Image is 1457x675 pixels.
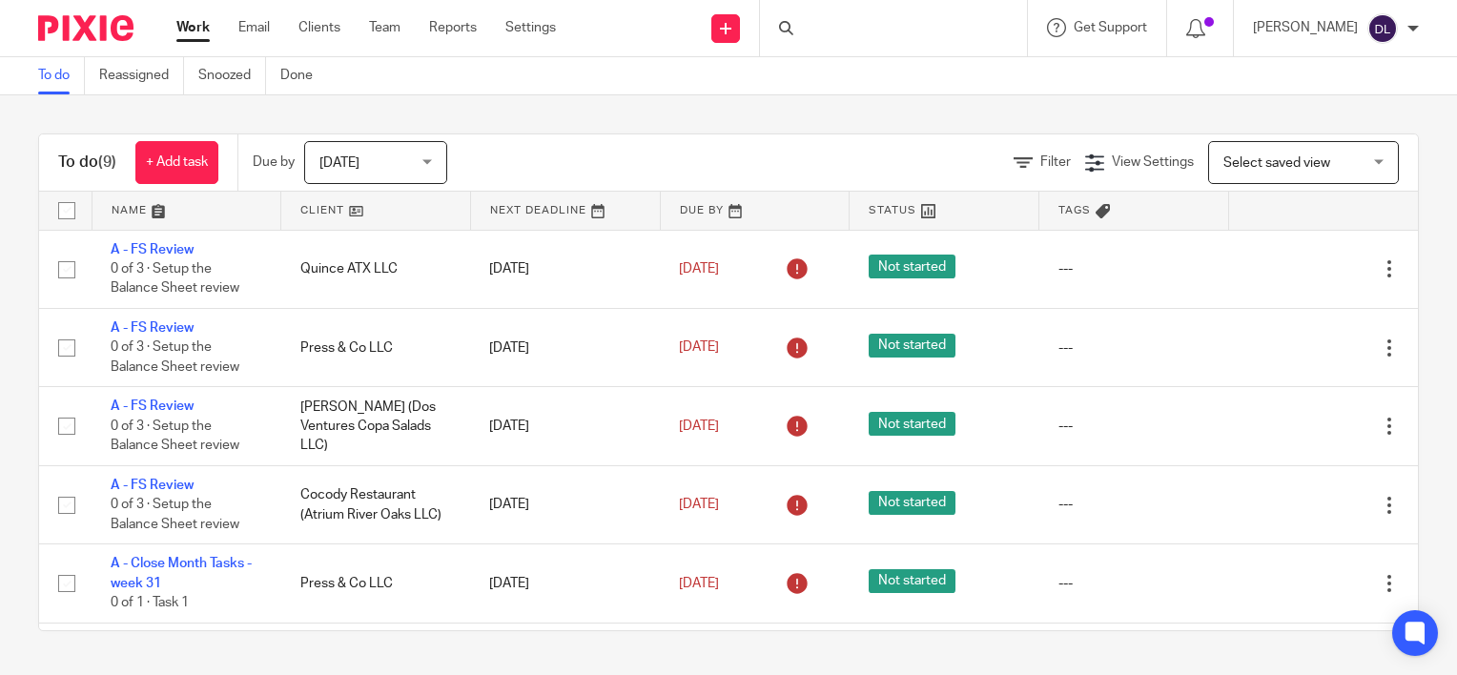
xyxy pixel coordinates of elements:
[1058,417,1210,436] div: ---
[281,465,471,543] td: Cocody Restaurant (Atrium River Oaks LLC)
[1367,13,1398,44] img: svg%3E
[470,465,660,543] td: [DATE]
[58,153,116,173] h1: To do
[679,498,719,511] span: [DATE]
[111,557,252,589] a: A - Close Month Tasks - week 31
[470,308,660,386] td: [DATE]
[429,18,477,37] a: Reports
[470,230,660,308] td: [DATE]
[1058,495,1210,514] div: ---
[198,57,266,94] a: Snoozed
[111,596,189,609] span: 0 of 1 · Task 1
[280,57,327,94] a: Done
[38,15,133,41] img: Pixie
[1040,155,1071,169] span: Filter
[1253,18,1358,37] p: [PERSON_NAME]
[98,154,116,170] span: (9)
[238,18,270,37] a: Email
[1058,259,1210,278] div: ---
[679,577,719,590] span: [DATE]
[470,387,660,465] td: [DATE]
[869,569,955,593] span: Not started
[679,341,719,355] span: [DATE]
[869,412,955,436] span: Not started
[1058,574,1210,593] div: ---
[38,57,85,94] a: To do
[281,544,471,623] td: Press & Co LLC
[111,399,194,413] a: A - FS Review
[470,544,660,623] td: [DATE]
[253,153,295,172] p: Due by
[1058,338,1210,358] div: ---
[281,230,471,308] td: Quince ATX LLC
[869,334,955,358] span: Not started
[111,419,239,453] span: 0 of 3 · Setup the Balance Sheet review
[298,18,340,37] a: Clients
[111,479,194,492] a: A - FS Review
[99,57,184,94] a: Reassigned
[111,498,239,531] span: 0 of 3 · Setup the Balance Sheet review
[176,18,210,37] a: Work
[111,341,239,375] span: 0 of 3 · Setup the Balance Sheet review
[369,18,400,37] a: Team
[869,255,955,278] span: Not started
[111,262,239,296] span: 0 of 3 · Setup the Balance Sheet review
[319,156,359,170] span: [DATE]
[679,419,719,433] span: [DATE]
[1112,155,1194,169] span: View Settings
[1074,21,1147,34] span: Get Support
[111,321,194,335] a: A - FS Review
[281,387,471,465] td: [PERSON_NAME] (Dos Ventures Copa Salads LLC)
[869,491,955,515] span: Not started
[135,141,218,184] a: + Add task
[679,262,719,276] span: [DATE]
[281,308,471,386] td: Press & Co LLC
[1223,156,1330,170] span: Select saved view
[505,18,556,37] a: Settings
[111,243,194,256] a: A - FS Review
[1058,205,1091,215] span: Tags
